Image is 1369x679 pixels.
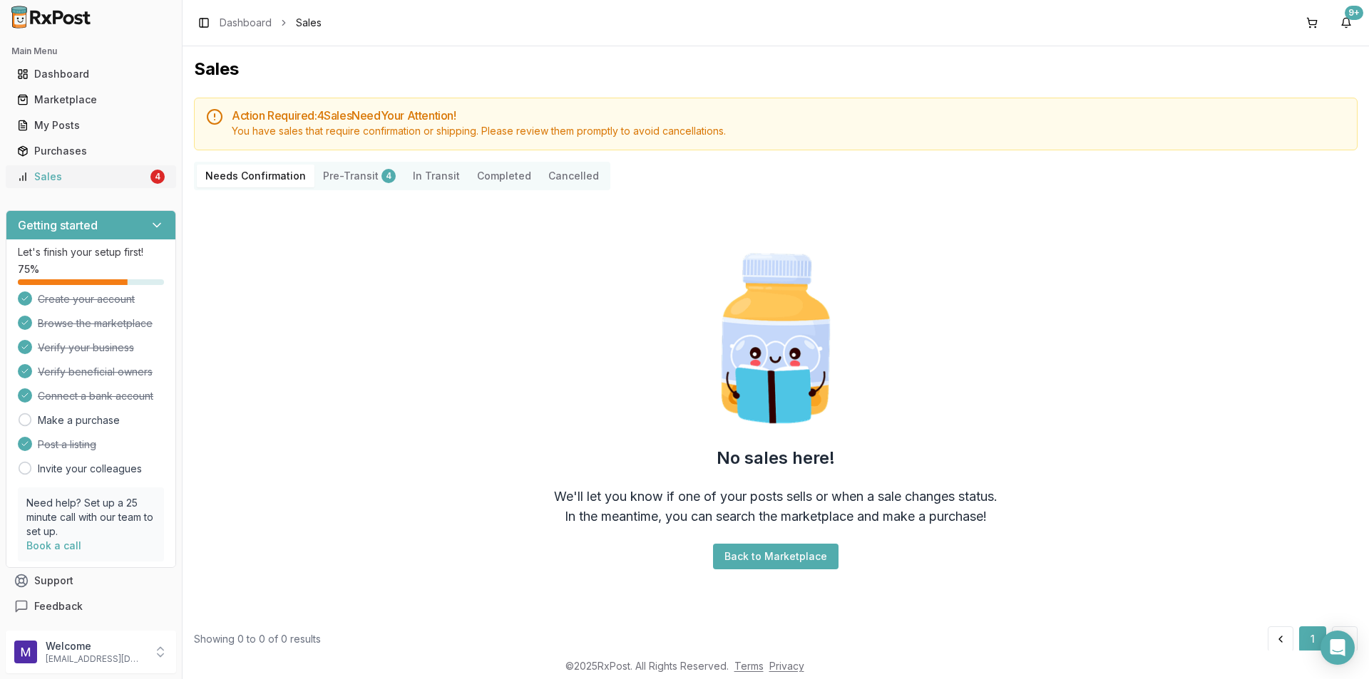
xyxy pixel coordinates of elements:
button: Dashboard [6,63,176,85]
p: Welcome [46,639,145,653]
a: Marketplace [11,87,170,113]
a: My Posts [11,113,170,138]
a: Make a purchase [38,413,120,427]
h2: Main Menu [11,46,170,57]
p: Let's finish your setup first! [18,245,164,259]
img: Smart Pill Bottle [684,247,867,430]
div: You have sales that require confirmation or shipping. Please review them promptly to avoid cancel... [232,124,1345,138]
a: Dashboard [11,61,170,87]
div: Showing 0 to 0 of 0 results [194,632,321,646]
h5: Action Required: 4 Sale s Need Your Attention! [232,110,1345,121]
div: In the meantime, you can search the marketplace and make a purchase! [565,507,987,527]
h2: No sales here! [717,447,835,470]
a: Dashboard [220,16,272,30]
nav: breadcrumb [220,16,322,30]
button: Pre-Transit [314,165,404,187]
span: Browse the marketplace [38,316,153,331]
button: Back to Marketplace [713,544,839,569]
div: We'll let you know if one of your posts sells or when a sale changes status. [554,487,998,507]
button: Support [6,568,176,594]
button: Completed [468,165,540,187]
div: Sales [17,170,148,184]
span: Connect a bank account [38,389,153,403]
a: Privacy [769,660,804,672]
p: [EMAIL_ADDRESS][DOMAIN_NAME] [46,653,145,665]
a: Invite your colleagues [38,462,142,476]
button: Sales4 [6,165,176,188]
div: 9+ [1345,6,1363,20]
div: Open Intercom Messenger [1321,631,1355,665]
button: My Posts [6,114,176,137]
button: Purchases [6,140,176,162]
div: 4 [150,170,165,184]
span: Create your account [38,292,135,306]
span: Verify beneficial owners [38,365,153,379]
h3: Getting started [18,217,98,234]
div: My Posts [17,118,165,133]
h1: Sales [194,58,1358,81]
button: 1 [1299,626,1326,652]
button: Needs Confirmation [197,165,314,187]
a: Purchases [11,138,170,164]
button: In Transit [404,165,468,187]
div: Purchases [17,144,165,158]
img: RxPost Logo [6,6,97,28]
button: Cancelled [540,165,607,187]
button: Feedback [6,594,176,619]
div: Marketplace [17,93,165,107]
p: Need help? Set up a 25 minute call with our team to set up. [26,496,155,539]
span: Verify your business [38,341,134,355]
span: Sales [296,16,322,30]
a: Book a call [26,539,81,551]
button: Marketplace [6,88,176,111]
div: 4 [381,169,396,183]
span: Post a listing [38,437,96,452]
a: Sales4 [11,164,170,190]
img: User avatar [14,641,37,663]
div: Dashboard [17,67,165,81]
span: Feedback [34,599,83,613]
button: 9+ [1335,11,1358,34]
a: Terms [734,660,764,672]
span: 75 % [18,262,39,276]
